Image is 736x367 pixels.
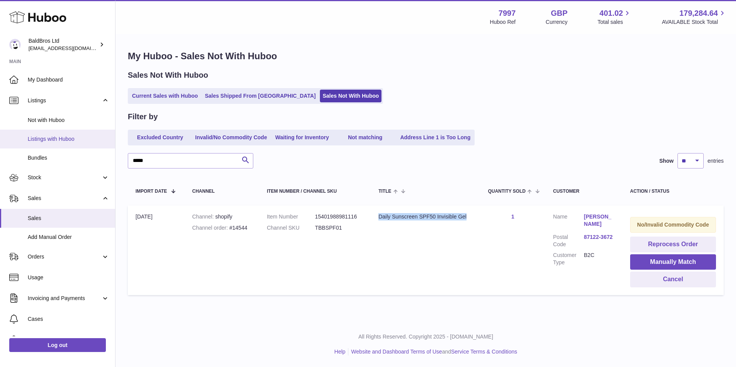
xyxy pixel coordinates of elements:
[135,189,167,194] span: Import date
[553,213,584,230] dt: Name
[267,213,315,220] dt: Item Number
[498,8,516,18] strong: 7997
[551,8,567,18] strong: GBP
[584,213,615,228] a: [PERSON_NAME]
[192,189,251,194] div: Channel
[129,90,201,102] a: Current Sales with Huboo
[28,97,101,104] span: Listings
[192,225,229,231] strong: Channel order
[320,90,381,102] a: Sales Not With Huboo
[708,157,724,165] span: entries
[28,37,98,52] div: BaldBros Ltd
[28,315,109,323] span: Cases
[398,131,473,144] a: Address Line 1 is Too Long
[128,70,208,80] h2: Sales Not With Huboo
[28,45,113,51] span: [EMAIL_ADDRESS][DOMAIN_NAME]
[599,8,623,18] span: 401.02
[351,349,442,355] a: Website and Dashboard Terms of Use
[28,215,109,222] span: Sales
[630,254,716,270] button: Manually Match
[122,333,730,340] p: All Rights Reserved. Copyright 2025 - [DOMAIN_NAME]
[202,90,318,102] a: Sales Shipped From [GEOGRAPHIC_DATA]
[553,252,584,266] dt: Customer Type
[28,117,109,124] span: Not with Huboo
[584,252,615,266] dd: B2C
[129,131,191,144] a: Excluded Country
[659,157,674,165] label: Show
[271,131,333,144] a: Waiting for Inventory
[128,50,724,62] h1: My Huboo - Sales Not With Huboo
[679,8,718,18] span: 179,284.64
[348,348,517,355] li: and
[28,135,109,143] span: Listings with Huboo
[630,237,716,252] button: Reprocess Order
[553,234,584,248] dt: Postal Code
[597,8,632,26] a: 401.02 Total sales
[597,18,632,26] span: Total sales
[488,189,526,194] span: Quantity Sold
[28,174,101,181] span: Stock
[28,76,109,83] span: My Dashboard
[662,8,727,26] a: 179,284.64 AVAILABLE Stock Total
[9,338,106,352] a: Log out
[28,295,101,302] span: Invoicing and Payments
[192,224,251,232] div: #14544
[335,349,346,355] a: Help
[28,234,109,241] span: Add Manual Order
[192,213,251,220] div: shopify
[335,131,396,144] a: Not matching
[451,349,517,355] a: Service Terms & Conditions
[378,189,391,194] span: Title
[378,213,472,220] div: Daily Sunscreen SPF50 Invisible Gel
[192,131,270,144] a: Invalid/No Commodity Code
[128,112,158,122] h2: Filter by
[9,39,21,50] img: internalAdmin-7997@internal.huboo.com
[28,154,109,162] span: Bundles
[637,222,709,228] strong: No/Invalid Commodity Code
[315,213,363,220] dd: 15401988981116
[584,234,615,241] a: 87122-3672
[28,253,101,260] span: Orders
[267,189,363,194] div: Item Number / Channel SKU
[267,224,315,232] dt: Channel SKU
[662,18,727,26] span: AVAILABLE Stock Total
[546,18,568,26] div: Currency
[630,189,716,194] div: Action / Status
[630,272,716,287] button: Cancel
[553,189,615,194] div: Customer
[192,214,215,220] strong: Channel
[315,224,363,232] dd: TBBSPF01
[28,274,109,281] span: Usage
[511,214,514,220] a: 1
[128,205,184,295] td: [DATE]
[28,195,101,202] span: Sales
[490,18,516,26] div: Huboo Ref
